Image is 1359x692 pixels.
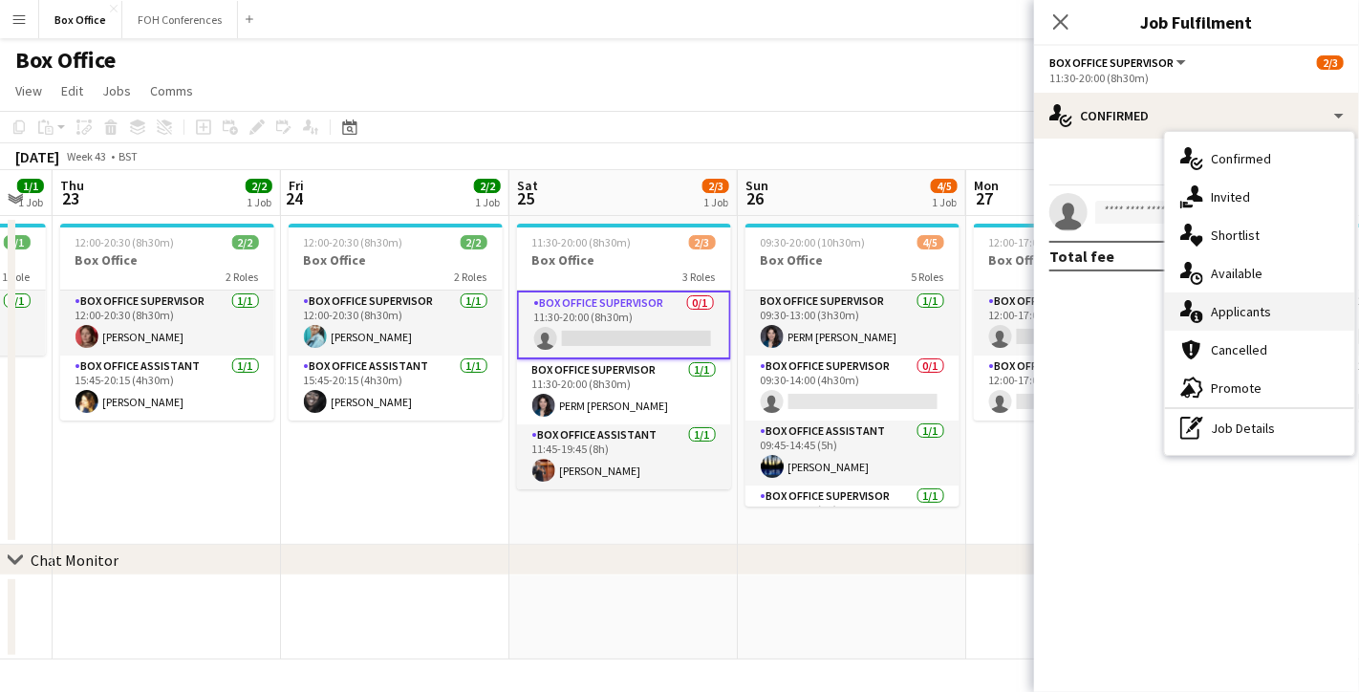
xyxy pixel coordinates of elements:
[95,78,139,103] a: Jobs
[289,251,503,269] h3: Box Office
[1034,10,1359,34] h3: Job Fulfilment
[974,177,999,194] span: Mon
[60,251,274,269] h3: Box Office
[1049,55,1174,70] span: Box Office Supervisor
[517,251,731,269] h3: Box Office
[917,235,944,249] span: 4/5
[61,82,83,99] span: Edit
[912,270,944,284] span: 5 Roles
[455,270,487,284] span: 2 Roles
[974,356,1188,421] app-card-role: Box Office Supervisor1A0/112:00-17:00 (5h)
[745,486,960,551] app-card-role: Box Office Supervisor1/113:00-20:00 (7h)
[75,235,175,249] span: 12:00-20:30 (8h30m)
[119,149,138,163] div: BST
[246,179,272,193] span: 2/2
[971,187,999,209] span: 27
[60,224,274,421] app-job-card: 12:00-20:30 (8h30m)2/2Box Office2 RolesBox Office Supervisor1/112:00-20:30 (8h30m)[PERSON_NAME]Bo...
[745,177,768,194] span: Sun
[289,177,304,194] span: Fri
[1211,150,1271,167] span: Confirmed
[517,291,731,359] app-card-role: Box Office Supervisor0/111:30-20:00 (8h30m)
[932,195,957,209] div: 1 Job
[745,251,960,269] h3: Box Office
[286,187,304,209] span: 24
[475,195,500,209] div: 1 Job
[1165,409,1354,447] div: Job Details
[54,78,91,103] a: Edit
[17,179,44,193] span: 1/1
[532,235,632,249] span: 11:30-20:00 (8h30m)
[989,235,1067,249] span: 12:00-17:00 (5h)
[1211,303,1271,320] span: Applicants
[743,187,768,209] span: 26
[289,356,503,421] app-card-role: Box Office Assistant1/115:45-20:15 (4h30m)[PERSON_NAME]
[1211,341,1267,358] span: Cancelled
[122,1,238,38] button: FOH Conferences
[247,195,271,209] div: 1 Job
[15,46,116,75] h1: Box Office
[931,179,958,193] span: 4/5
[1049,55,1189,70] button: Box Office Supervisor
[745,421,960,486] app-card-role: Box Office Assistant1/109:45-14:45 (5h)[PERSON_NAME]
[745,291,960,356] app-card-role: Box Office Supervisor1/109:30-13:00 (3h30m)PERM [PERSON_NAME]
[142,78,201,103] a: Comms
[39,1,122,38] button: Box Office
[63,149,111,163] span: Week 43
[1049,247,1114,266] div: Total fee
[4,235,31,249] span: 1/1
[15,147,59,166] div: [DATE]
[974,251,1188,269] h3: Box Office
[514,187,538,209] span: 25
[1211,227,1260,244] span: Shortlist
[150,82,193,99] span: Comms
[31,551,119,570] div: Chat Monitor
[1034,93,1359,139] div: Confirmed
[517,224,731,489] app-job-card: 11:30-20:00 (8h30m)2/3Box Office3 RolesBox Office Supervisor0/111:30-20:00 (8h30m) Box Office Sup...
[683,270,716,284] span: 3 Roles
[745,224,960,507] app-job-card: 09:30-20:00 (10h30m)4/5Box Office5 RolesBox Office Supervisor1/109:30-13:00 (3h30m)PERM [PERSON_N...
[60,177,84,194] span: Thu
[461,235,487,249] span: 2/2
[304,235,403,249] span: 12:00-20:30 (8h30m)
[702,179,729,193] span: 2/3
[761,235,866,249] span: 09:30-20:00 (10h30m)
[60,356,274,421] app-card-role: Box Office Assistant1/115:45-20:15 (4h30m)[PERSON_NAME]
[1049,71,1344,85] div: 11:30-20:00 (8h30m)
[974,291,1188,356] app-card-role: Box Office Assistant2A0/112:00-17:00 (5h)
[1211,379,1262,397] span: Promote
[3,270,31,284] span: 1 Role
[689,235,716,249] span: 2/3
[474,179,501,193] span: 2/2
[289,224,503,421] app-job-card: 12:00-20:30 (8h30m)2/2Box Office2 RolesBox Office Supervisor1/112:00-20:30 (8h30m)[PERSON_NAME]Bo...
[517,424,731,489] app-card-role: Box Office Assistant1/111:45-19:45 (8h)[PERSON_NAME]
[60,291,274,356] app-card-role: Box Office Supervisor1/112:00-20:30 (8h30m)[PERSON_NAME]
[232,235,259,249] span: 2/2
[57,187,84,209] span: 23
[1317,55,1344,70] span: 2/3
[226,270,259,284] span: 2 Roles
[1211,188,1250,205] span: Invited
[15,82,42,99] span: View
[8,78,50,103] a: View
[974,224,1188,421] app-job-card: 12:00-17:00 (5h)0/2Box Office2 RolesBox Office Assistant2A0/112:00-17:00 (5h) Box Office Supervis...
[102,82,131,99] span: Jobs
[745,356,960,421] app-card-role: Box Office Supervisor0/109:30-14:00 (4h30m)
[517,359,731,424] app-card-role: Box Office Supervisor1/111:30-20:00 (8h30m)PERM [PERSON_NAME]
[1211,265,1262,282] span: Available
[703,195,728,209] div: 1 Job
[289,291,503,356] app-card-role: Box Office Supervisor1/112:00-20:30 (8h30m)[PERSON_NAME]
[18,195,43,209] div: 1 Job
[517,177,538,194] span: Sat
